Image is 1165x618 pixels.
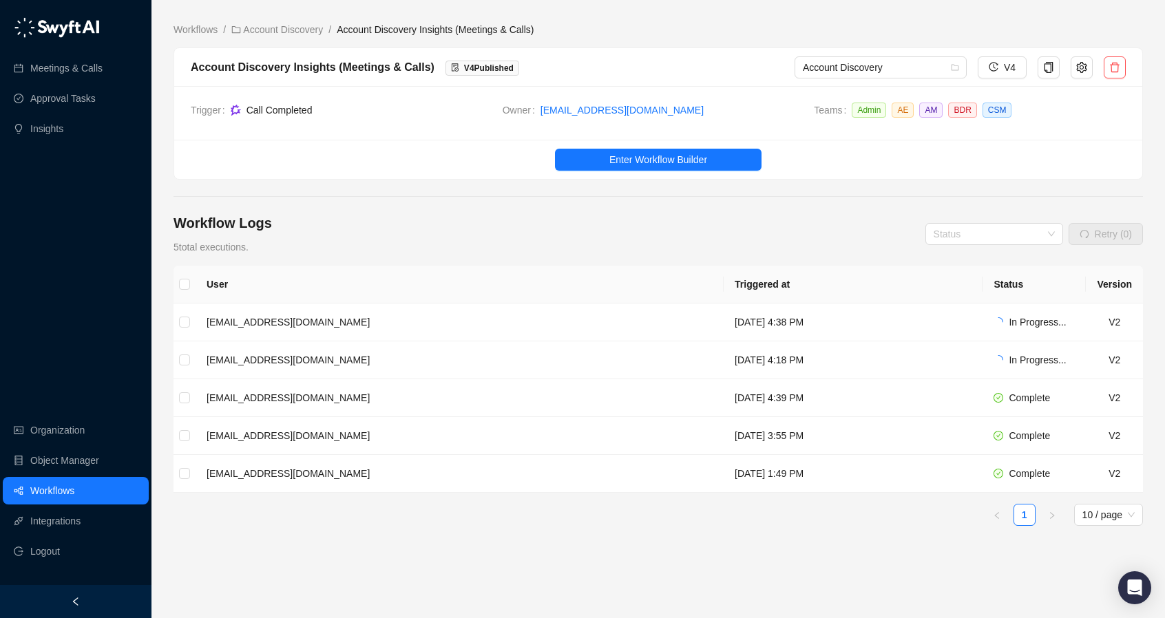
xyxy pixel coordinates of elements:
[994,431,1003,440] span: check-circle
[71,597,81,606] span: left
[171,22,220,37] a: Workflows
[174,149,1142,171] a: Enter Workflow Builder
[1074,504,1143,526] div: Page Size
[223,22,226,37] li: /
[978,56,1027,78] button: V4
[1043,62,1054,73] span: copy
[196,417,724,455] td: [EMAIL_ADDRESS][DOMAIN_NAME]
[724,266,983,303] th: Triggered at
[30,54,103,82] a: Meetings & Calls
[1041,504,1063,526] li: Next Page
[196,266,724,303] th: User
[1118,571,1151,604] div: Open Intercom Messenger
[1076,62,1087,73] span: setting
[724,341,983,379] td: [DATE] 4:18 PM
[1086,266,1143,303] th: Version
[989,62,998,72] span: history
[1009,430,1050,441] span: Complete
[724,455,983,493] td: [DATE] 1:49 PM
[30,477,74,504] a: Workflows
[814,103,852,123] span: Teams
[191,58,434,76] div: Account Discovery Insights (Meetings & Calls)
[231,105,241,116] img: gong-Dwh8HbPa.png
[994,317,1003,327] span: loading
[174,242,249,253] span: 5 total executions.
[503,103,540,118] span: Owner
[196,379,724,417] td: [EMAIL_ADDRESS][DOMAIN_NAME]
[1009,468,1050,479] span: Complete
[30,537,60,565] span: Logout
[196,303,724,341] td: [EMAIL_ADDRESS][DOMAIN_NAME]
[1109,468,1120,479] span: V 2
[30,416,85,444] a: Organization
[1014,504,1035,525] a: 1
[30,507,81,535] a: Integrations
[328,22,331,37] li: /
[14,17,100,38] img: logo-05li4sbe.png
[724,379,983,417] td: [DATE] 4:39 PM
[986,504,1008,526] li: Previous Page
[196,341,724,379] td: [EMAIL_ADDRESS][DOMAIN_NAME]
[1009,354,1066,365] span: In Progress...
[609,152,707,167] span: Enter Workflow Builder
[983,103,1012,118] span: CSM
[994,393,1003,403] span: check-circle
[196,455,724,493] td: [EMAIL_ADDRESS][DOMAIN_NAME]
[451,63,459,72] span: file-done
[1014,504,1036,526] li: 1
[1069,223,1143,245] button: Retry (0)
[803,57,958,78] span: Account Discovery
[919,103,943,118] span: AM
[231,25,241,34] span: folder
[1109,392,1120,403] span: V 2
[994,469,1003,478] span: check-circle
[1109,62,1120,73] span: delete
[1009,317,1066,328] span: In Progress...
[229,22,326,37] a: folder Account Discovery
[983,266,1086,303] th: Status
[1004,60,1016,75] span: V4
[30,85,96,112] a: Approval Tasks
[1109,430,1120,441] span: V 2
[993,511,1001,520] span: left
[540,103,704,118] a: [EMAIL_ADDRESS][DOMAIN_NAME]
[1041,504,1063,526] button: right
[246,105,313,116] span: Call Completed
[14,546,23,556] span: logout
[852,103,886,118] span: Admin
[464,63,514,73] span: V 4 Published
[994,355,1003,365] span: loading
[948,103,976,118] span: BDR
[337,24,534,35] span: Account Discovery Insights (Meetings & Calls)
[724,417,983,455] td: [DATE] 3:55 PM
[1009,392,1050,403] span: Complete
[555,149,762,171] button: Enter Workflow Builder
[30,115,63,142] a: Insights
[191,103,231,118] span: Trigger
[1048,511,1056,520] span: right
[30,447,99,474] a: Object Manager
[892,103,914,118] span: AE
[724,303,983,341] td: [DATE] 4:38 PM
[1082,504,1135,525] span: 10 / page
[986,504,1008,526] button: left
[1109,354,1120,365] span: V 2
[1109,317,1120,328] span: V 2
[174,213,272,233] h4: Workflow Logs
